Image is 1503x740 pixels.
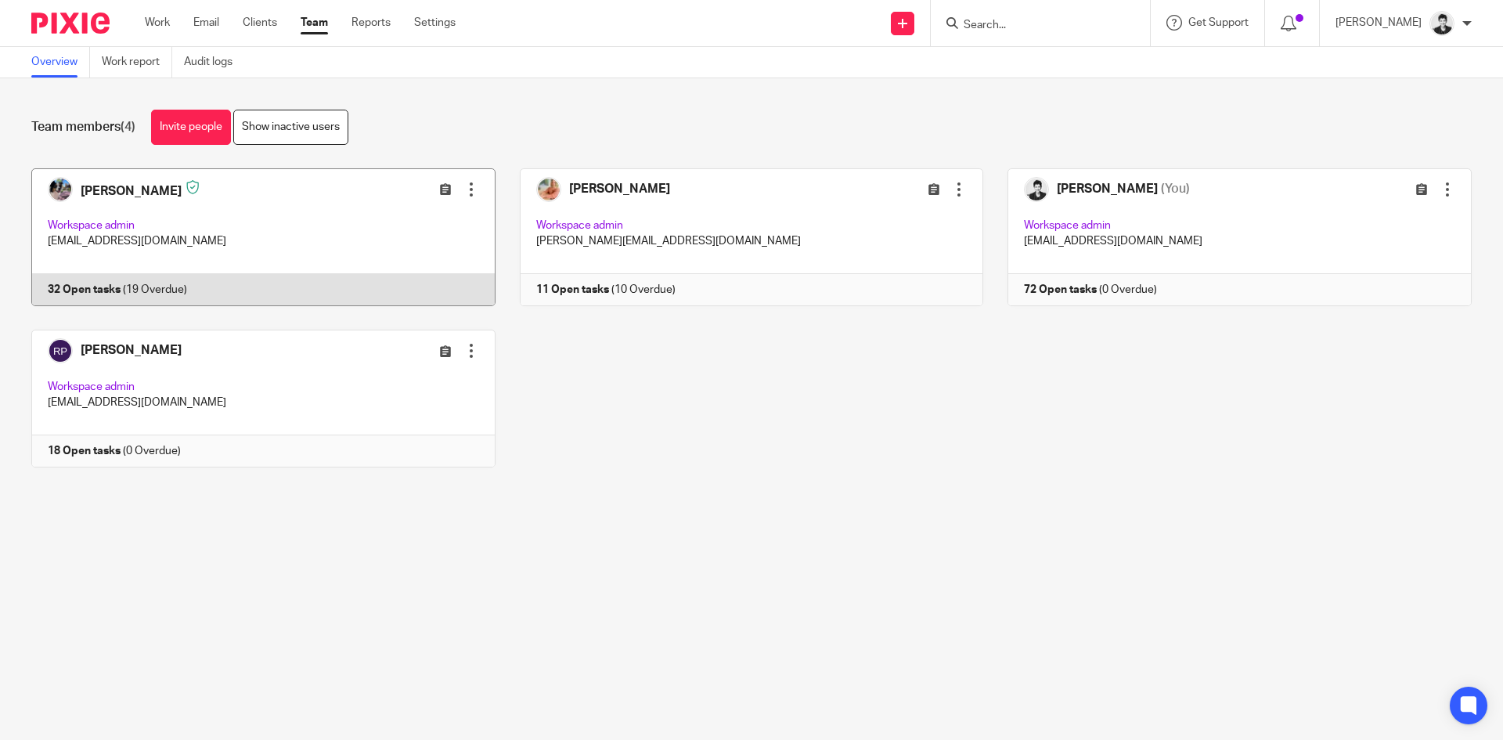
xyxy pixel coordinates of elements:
span: (4) [121,121,135,133]
img: squarehead.jpg [1429,11,1454,36]
a: Work [145,15,170,31]
a: Overview [31,47,90,78]
a: Reports [351,15,391,31]
a: Email [193,15,219,31]
input: Search [962,19,1103,33]
a: Clients [243,15,277,31]
a: Team [301,15,328,31]
a: Work report [102,47,172,78]
p: [PERSON_NAME] [1335,15,1422,31]
h1: Team members [31,119,135,135]
a: Settings [414,15,456,31]
a: Invite people [151,110,231,145]
a: Audit logs [184,47,244,78]
img: Pixie [31,13,110,34]
span: Get Support [1188,17,1249,28]
a: Show inactive users [233,110,348,145]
